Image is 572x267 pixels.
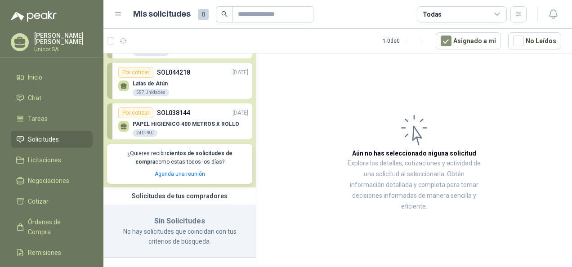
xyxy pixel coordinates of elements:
[28,114,48,124] span: Tareas
[135,150,232,165] b: cientos de solicitudes de compra
[114,227,245,246] p: No hay solicitudes que coincidan con tus criterios de búsqueda.
[133,121,239,127] p: PAPEL HIGIENICO 400 METROS X ROLLO
[11,110,93,127] a: Tareas
[198,9,209,20] span: 0
[11,244,93,261] a: Remisiones
[103,187,256,205] div: Solicitudes de tus compradores
[133,80,169,87] p: Latas de Atún
[133,89,169,96] div: 557 Unidades
[28,196,49,206] span: Cotizar
[28,155,61,165] span: Licitaciones
[232,68,248,77] p: [DATE]
[107,103,252,139] a: Por cotizarSOL038144[DATE] PAPEL HIGIENICO 400 METROS X ROLLO240 PAC
[28,248,61,258] span: Remisiones
[232,109,248,117] p: [DATE]
[28,72,42,82] span: Inicio
[383,34,429,48] div: 1 - 0 de 0
[28,93,41,103] span: Chat
[436,32,501,49] button: Asignado a mi
[34,47,93,52] p: Unicor SA
[155,171,205,177] a: Agenda una reunión
[118,107,153,118] div: Por cotizar
[112,149,247,166] p: ¿Quieres recibir como estas todos los días?
[118,67,153,78] div: Por cotizar
[423,9,442,19] div: Todas
[157,108,190,118] p: SOL038144
[28,176,69,186] span: Negociaciones
[11,151,93,169] a: Licitaciones
[11,89,93,107] a: Chat
[11,69,93,86] a: Inicio
[352,148,476,158] h3: Aún no has seleccionado niguna solicitud
[11,214,93,240] a: Órdenes de Compra
[114,215,245,227] h3: Sin Solicitudes
[133,8,191,21] h1: Mis solicitudes
[508,32,561,49] button: No Leídos
[11,131,93,148] a: Solicitudes
[34,32,93,45] p: [PERSON_NAME] [PERSON_NAME]
[157,67,190,77] p: SOL044218
[11,193,93,210] a: Cotizar
[107,63,252,99] a: Por cotizarSOL044218[DATE] Latas de Atún557 Unidades
[11,11,57,22] img: Logo peakr
[221,11,228,17] span: search
[346,158,482,212] p: Explora los detalles, cotizaciones y actividad de una solicitud al seleccionarla. Obtén informaci...
[133,129,157,137] div: 240 PAC
[28,217,84,237] span: Órdenes de Compra
[11,172,93,189] a: Negociaciones
[28,134,59,144] span: Solicitudes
